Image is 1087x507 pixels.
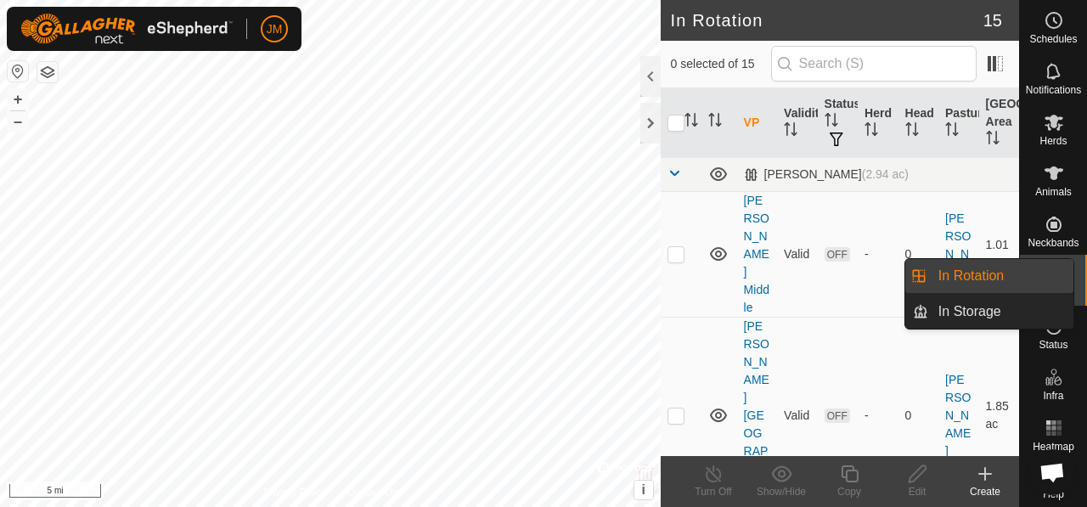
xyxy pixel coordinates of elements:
a: Privacy Policy [263,485,327,500]
span: Help [1043,489,1064,499]
div: [PERSON_NAME] [744,167,909,182]
td: Valid [777,191,817,317]
span: Status [1039,340,1067,350]
div: Create [951,484,1019,499]
td: 0 [898,191,938,317]
span: OFF [825,408,850,423]
span: Schedules [1029,34,1077,44]
span: JM [267,20,283,38]
p-sorticon: Activate to sort [986,133,1000,147]
th: Head [898,88,938,158]
td: 1.01 ac [979,191,1019,317]
p-sorticon: Activate to sort [905,125,919,138]
button: Reset Map [8,61,28,82]
button: + [8,89,28,110]
li: In Rotation [905,259,1073,293]
div: - [865,407,891,425]
th: Validity [777,88,817,158]
span: In Rotation [938,266,1004,286]
span: 15 [983,8,1002,33]
button: Map Layers [37,62,58,82]
th: Herd [858,88,898,158]
span: Heatmap [1033,442,1074,452]
span: 0 selected of 15 [671,55,771,73]
span: OFF [825,247,850,262]
span: Notifications [1026,85,1081,95]
a: [PERSON_NAME] [945,373,971,458]
h2: In Rotation [671,10,983,31]
span: Infra [1043,391,1063,401]
li: In Storage [905,295,1073,329]
th: VP [737,88,777,158]
span: (2.94 ac) [862,167,909,181]
p-sorticon: Activate to sort [708,115,722,129]
img: Gallagher Logo [20,14,233,44]
p-sorticon: Activate to sort [865,125,878,138]
p-sorticon: Activate to sort [825,115,838,129]
p-sorticon: Activate to sort [684,115,698,129]
th: Pasture [938,88,978,158]
a: [PERSON_NAME] Middle [744,194,769,314]
div: Turn Off [679,484,747,499]
p-sorticon: Activate to sort [784,125,797,138]
div: Edit [883,484,951,499]
div: - [865,245,891,263]
a: [PERSON_NAME] [945,211,971,296]
button: i [634,481,653,499]
a: Contact Us [346,485,397,500]
p-sorticon: Activate to sort [945,125,959,138]
th: Status [818,88,858,158]
div: Show/Hide [747,484,815,499]
span: Neckbands [1028,238,1079,248]
a: Help [1020,459,1087,506]
button: – [8,111,28,132]
input: Search (S) [771,46,977,82]
span: In Storage [938,301,1001,322]
span: Herds [1039,136,1067,146]
a: Open chat [1029,449,1075,495]
a: In Storage [928,295,1073,329]
span: Animals [1035,187,1072,197]
a: In Rotation [928,259,1073,293]
div: Copy [815,484,883,499]
th: [GEOGRAPHIC_DATA] Area [979,88,1019,158]
span: i [641,482,645,497]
